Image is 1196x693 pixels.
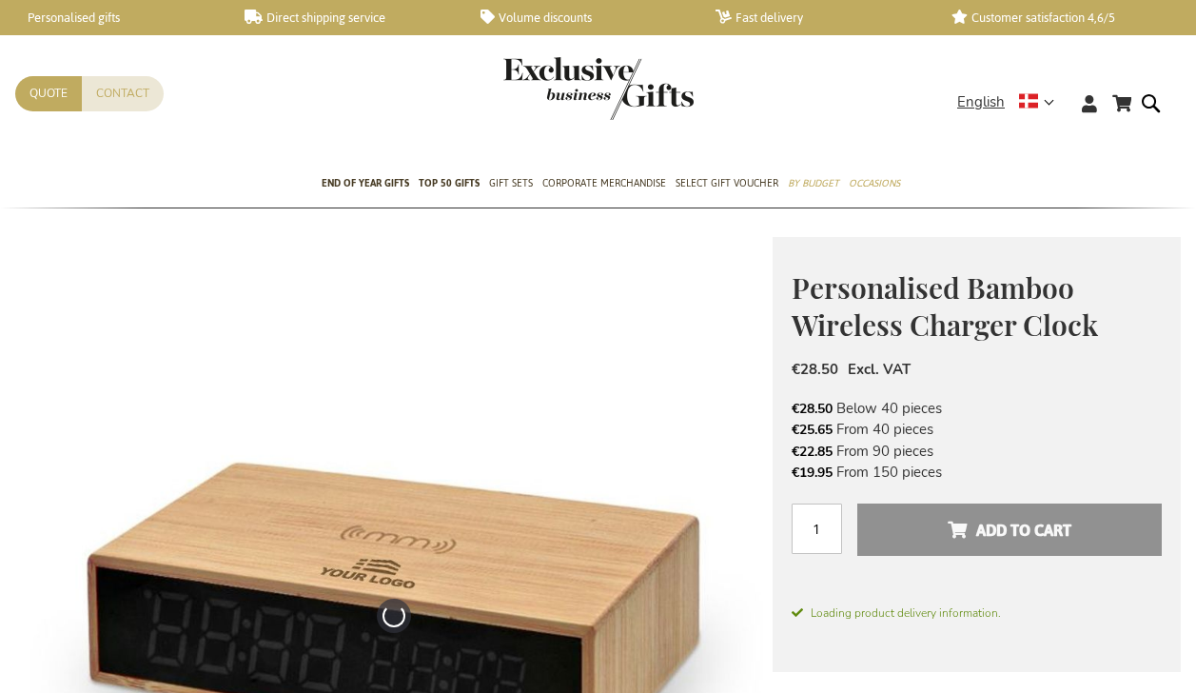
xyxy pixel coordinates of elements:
[849,173,900,193] span: Occasions
[792,443,833,461] span: €22.85
[503,57,694,120] img: Exclusive Business gifts logo
[489,161,533,208] a: Gift Sets
[788,173,839,193] span: By Budget
[957,91,1005,113] span: English
[792,441,1162,462] li: From 90 pieces
[15,76,82,111] a: Quote
[792,400,833,418] span: €28.50
[792,604,1162,622] span: Loading product delivery information.
[716,10,920,26] a: Fast delivery
[419,161,480,208] a: TOP 50 Gifts
[849,161,900,208] a: Occasions
[848,360,911,379] span: Excl. VAT
[503,57,598,120] a: store logo
[542,161,666,208] a: Corporate Merchandise
[792,464,833,482] span: €19.95
[322,173,409,193] span: End of year gifts
[792,268,1098,344] span: Personalised Bamboo Wireless Charger Clock
[788,161,839,208] a: By Budget
[10,10,214,26] a: Personalised gifts
[792,419,1162,440] li: From 40 pieces
[792,504,842,554] input: Qty
[792,360,838,379] span: €28.50
[792,421,833,439] span: €25.65
[322,161,409,208] a: End of year gifts
[792,462,1162,483] li: From 150 pieces
[792,398,1162,419] li: Below 40 pieces
[82,76,164,111] a: Contact
[419,173,480,193] span: TOP 50 Gifts
[542,173,666,193] span: Corporate Merchandise
[489,173,533,193] span: Gift Sets
[951,10,1156,26] a: Customer satisfaction 4,6/5
[676,173,778,193] span: Select Gift Voucher
[245,10,449,26] a: Direct shipping service
[676,161,778,208] a: Select Gift Voucher
[480,10,685,26] a: Volume discounts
